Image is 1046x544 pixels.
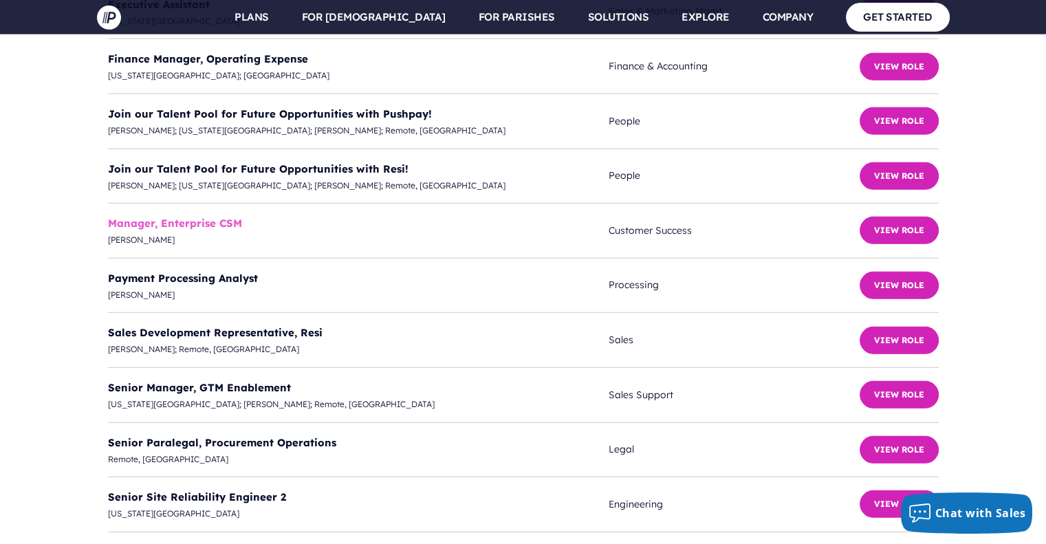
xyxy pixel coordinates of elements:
[108,326,323,339] a: Sales Development Representative, Resi
[609,441,859,458] span: Legal
[860,490,939,518] button: View Role
[108,287,609,303] span: [PERSON_NAME]
[108,506,609,521] span: [US_STATE][GEOGRAPHIC_DATA]
[860,217,939,244] button: View Role
[108,217,242,230] a: Manager, Enterprise CSM
[846,3,950,31] a: GET STARTED
[108,490,286,503] a: Senior Site Reliability Engineer 2
[860,272,939,299] button: View Role
[108,123,609,138] span: [PERSON_NAME]; [US_STATE][GEOGRAPHIC_DATA]; [PERSON_NAME]; Remote, [GEOGRAPHIC_DATA]
[108,436,336,449] a: Senior Paralegal, Procurement Operations
[108,68,609,83] span: [US_STATE][GEOGRAPHIC_DATA]; [GEOGRAPHIC_DATA]
[609,167,859,184] span: People
[108,452,609,467] span: Remote, [GEOGRAPHIC_DATA]
[609,331,859,349] span: Sales
[108,232,609,248] span: [PERSON_NAME]
[860,107,939,135] button: View Role
[108,107,432,120] a: Join our Talent Pool for Future Opportunities with Pushpay!
[609,113,859,130] span: People
[609,276,859,294] span: Processing
[860,381,939,409] button: View Role
[901,492,1033,534] button: Chat with Sales
[609,387,859,404] span: Sales Support
[609,222,859,239] span: Customer Success
[860,53,939,80] button: View Role
[108,178,609,193] span: [PERSON_NAME]; [US_STATE][GEOGRAPHIC_DATA]; [PERSON_NAME]; Remote, [GEOGRAPHIC_DATA]
[108,162,408,175] a: Join our Talent Pool for Future Opportunities with Resi!
[108,381,291,394] a: Senior Manager, GTM Enablement
[609,496,859,513] span: Engineering
[108,397,609,412] span: [US_STATE][GEOGRAPHIC_DATA]; [PERSON_NAME]; Remote, [GEOGRAPHIC_DATA]
[860,162,939,190] button: View Role
[108,342,609,357] span: [PERSON_NAME]; Remote, [GEOGRAPHIC_DATA]
[609,58,859,75] span: Finance & Accounting
[860,327,939,354] button: View Role
[935,505,1026,521] span: Chat with Sales
[108,272,258,285] a: Payment Processing Analyst
[860,436,939,464] button: View Role
[108,52,308,65] a: Finance Manager, Operating Expense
